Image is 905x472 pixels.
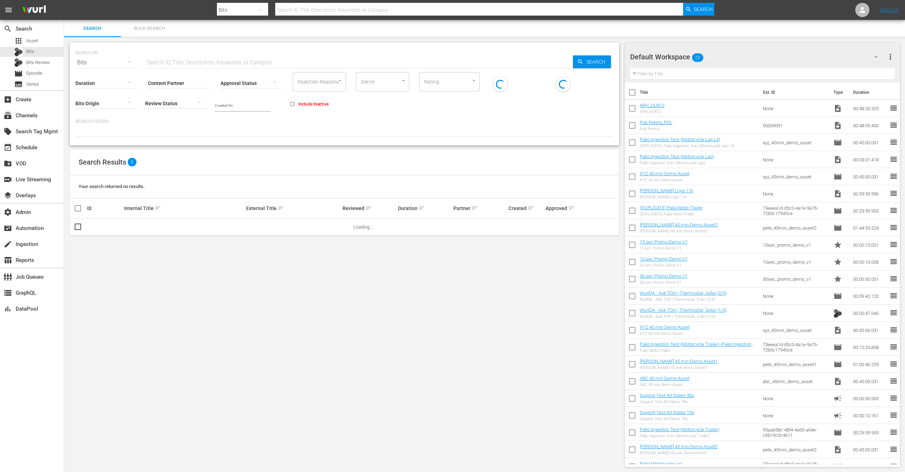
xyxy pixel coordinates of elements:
a: XYZ 45 min Demo Asset [640,324,690,330]
td: None [760,288,831,305]
span: Video [834,189,842,198]
div: APH_OU812 [640,109,665,114]
span: Episode [14,69,23,78]
button: Open [400,77,407,84]
span: reorder [889,189,898,198]
div: Reviewed [342,204,396,213]
div: Duration [398,204,451,213]
th: Type [829,82,849,102]
span: Admin [4,208,12,216]
span: reorder [889,291,898,300]
button: Open [337,77,344,84]
a: Support Test Ad Slates 30s [640,393,694,398]
span: reorder [889,360,898,368]
div: Pako Ingestion Test (Motorcycle Trailer) [640,434,719,438]
span: Job Queues [4,273,12,281]
span: Channels [4,111,12,120]
td: 00:48:05.400 [850,117,889,134]
td: xyz_45min_demo_asset [760,134,831,151]
div: Internal Title [124,204,244,213]
button: more_vert [886,48,895,65]
span: Promo [834,275,842,283]
p: Search Filters: [75,119,613,125]
span: reorder [889,206,898,215]
span: Schedule [4,143,12,152]
div: Bits Review [14,58,23,67]
a: Support Test Ad Slates 10s [640,410,694,415]
span: sort [278,205,284,211]
span: Video [834,104,842,113]
span: sort [366,205,372,211]
span: Bits [26,48,34,55]
a: Pako Ingestion Test (Motorcycle Trailer) [640,427,719,432]
td: 00:09:42.120 [850,288,889,305]
span: more_vert [886,53,895,61]
span: reorder [889,121,898,129]
span: 0 [128,158,137,166]
span: Include Inactive [298,101,329,107]
div: Pako Moto-Trailer [640,348,757,353]
span: Search [694,3,713,16]
a: [PERSON_NAME] 45 min Demo Asset2 [640,444,718,449]
td: pete_45min_demo_asset2 [760,441,831,458]
span: reorder [889,343,898,351]
span: Loading... [353,224,373,230]
span: reorder [889,411,898,419]
td: 00:03:01.418 [850,151,889,168]
span: Live Streaming [4,175,12,184]
a: [PERSON_NAME] Logo 1 hr [640,188,693,193]
td: 00:45:00.031 [850,134,889,151]
span: Search Results [79,158,126,166]
a: Pako Ingestion Test (Motorcycle Lap L4) [640,137,720,142]
td: pete_45min_demo_asset1 [760,356,831,373]
span: Promo [834,241,842,249]
span: Episode [834,206,842,215]
td: None [760,407,831,424]
span: Episode [834,360,842,369]
td: None [760,185,831,202]
th: Ext. ID [759,82,829,102]
td: 00:45:00.031 [850,168,889,185]
span: Episode [834,343,842,352]
a: [PERSON_NAME] 45 min Demo Asset2 [640,222,718,227]
th: Title [640,82,759,102]
td: 00:45:00.031 [850,373,889,390]
span: sort [155,205,161,211]
td: abc_45min_demo_asset [760,373,831,390]
span: sort [568,205,575,211]
span: Video [834,445,842,454]
div: 10 sec Promo Demo V1 [640,263,688,268]
div: Pako Ingestion Test (Motorcycle Lap) [640,161,714,165]
a: 10 sec Promo Demo V1 [640,256,688,262]
div: ID [87,205,122,211]
td: 10sec_promo_demo_v1 [760,253,831,270]
span: Episode [834,138,842,147]
td: 00:00:30.000 [850,390,889,407]
span: Ingestion [4,240,12,248]
span: Bits Review [26,59,50,66]
td: xyz_45min_demo_asset [760,168,831,185]
div: Approved [545,204,580,213]
div: Support Test Ad Slates 30s [640,399,694,404]
a: XYZ 45 min Demo Asset [640,171,690,176]
a: Pako Ingestion Test (Motorcycle Lap) [640,154,714,159]
div: Created [509,204,543,213]
td: 01:44:59.224 [850,219,889,236]
span: reorder [889,138,898,146]
img: ans4CAIJ8jUAAAAAAAAAAAAAAAAAAAAAAAAgQb4GAAAAAAAAAAAAAAAAAAAAAAAAJMjXAAAAAAAAAAAAAAAAAAAAAAAAgAT5G... [17,2,51,18]
td: 00:59:59.996 [850,185,889,202]
span: Automation [4,224,12,232]
td: 00:00:10.008 [850,253,889,270]
span: reorder [889,240,898,249]
a: Pako Ingestion Test (Motorcycle Trailer) (Pako Ingestion Test (No Ads Variant) ) [640,342,754,352]
div: XYZ 45 min Demo Asset [640,331,690,336]
span: GraphQL [4,289,12,297]
span: reorder [889,257,898,266]
a: Pako Motorcycle Lap [640,461,682,466]
span: Ad [834,394,842,403]
div: Support Test Ad Slates 10s [640,417,694,421]
span: Asset [26,37,38,44]
span: reorder [889,104,898,112]
span: reorder [889,326,898,334]
td: 30sec_promo_demo_v1 [760,270,831,288]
